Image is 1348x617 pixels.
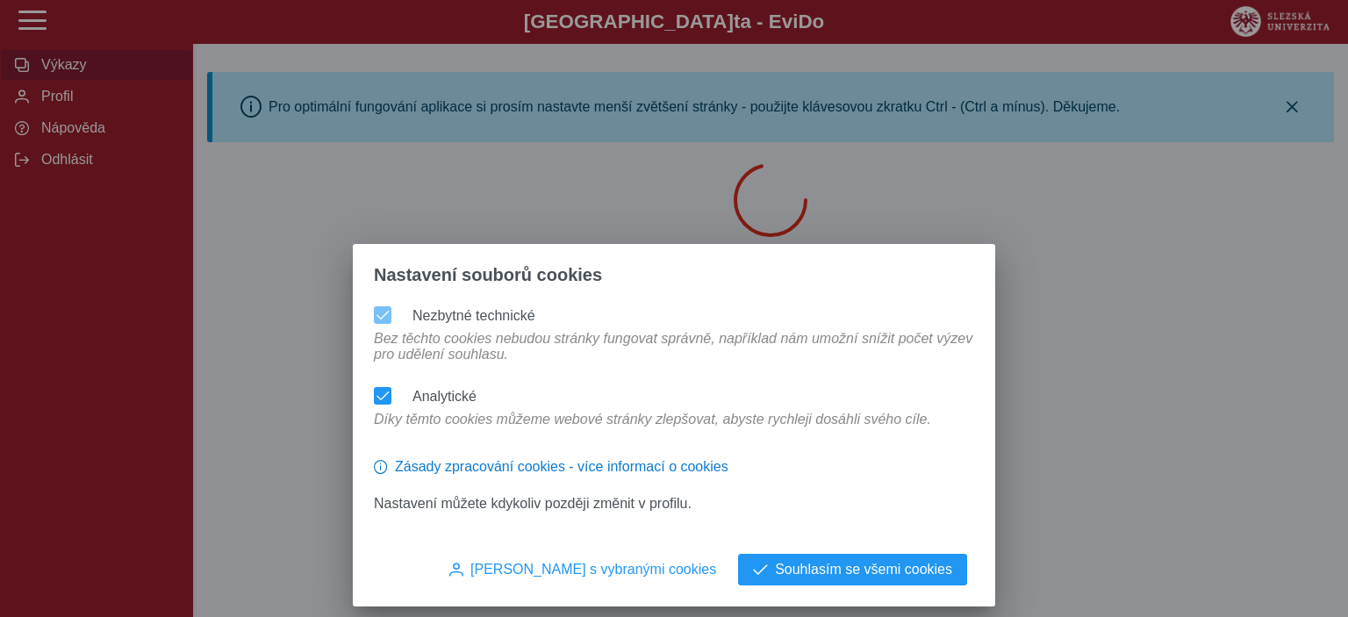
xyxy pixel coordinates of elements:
[374,452,728,482] button: Zásady zpracování cookies - více informací o cookies
[374,496,974,512] p: Nastavení můžete kdykoliv později změnit v profilu.
[412,389,477,404] label: Analytické
[374,265,602,285] span: Nastavení souborů cookies
[434,554,731,585] button: [PERSON_NAME] s vybranými cookies
[367,331,981,380] div: Bez těchto cookies nebudou stránky fungovat správně, například nám umožní snížit počet výzev pro ...
[395,459,728,475] span: Zásady zpracování cookies - více informací o cookies
[367,412,938,445] div: Díky těmto cookies můžeme webové stránky zlepšovat, abyste rychleji dosáhli svého cíle.
[738,554,967,585] button: Souhlasím se všemi cookies
[470,562,716,578] span: [PERSON_NAME] s vybranými cookies
[374,466,728,481] a: Zásady zpracování cookies - více informací o cookies
[775,562,952,578] span: Souhlasím se všemi cookies
[412,308,535,323] label: Nezbytné technické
